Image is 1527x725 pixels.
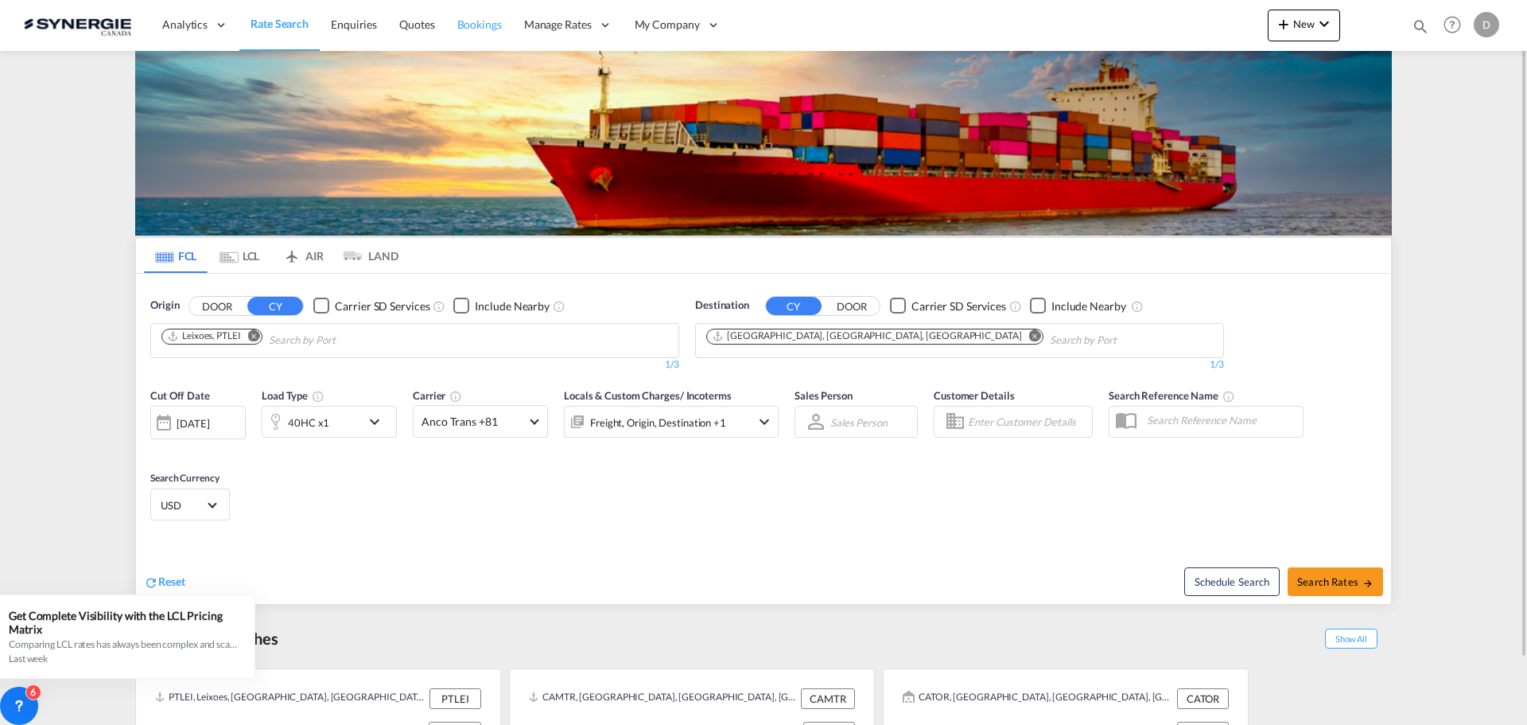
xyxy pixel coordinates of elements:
[475,298,550,314] div: Include Nearby
[144,238,398,273] md-pagination-wrapper: Use the left and right arrow keys to navigate between tabs
[399,18,434,31] span: Quotes
[238,329,262,345] button: Remove
[167,329,244,343] div: Press delete to remove this chip.
[712,329,1025,343] div: Press delete to remove this chip.
[755,412,774,431] md-icon: icon-chevron-down
[429,688,481,709] div: PTLEI
[159,324,426,353] md-chips-wrap: Chips container. Use arrow keys to select chips.
[1474,12,1499,37] div: D
[1109,389,1235,402] span: Search Reference Name
[144,238,208,273] md-tab-item: FCL
[680,389,732,402] span: / Incoterms
[1139,408,1303,432] input: Search Reference Name
[453,298,550,314] md-checkbox: Checkbox No Ink
[766,297,822,315] button: CY
[331,18,377,31] span: Enquiries
[1019,329,1043,345] button: Remove
[1362,578,1374,589] md-icon: icon-arrow-right
[890,298,1006,314] md-checkbox: Checkbox No Ink
[1030,298,1126,314] md-checkbox: Checkbox No Ink
[150,406,246,439] div: [DATE]
[135,51,1392,236] img: LCL+%26+FCL+BACKGROUND.png
[269,328,420,353] input: Chips input.
[161,498,205,513] span: USD
[457,18,502,31] span: Bookings
[271,238,335,273] md-tab-item: AIR
[262,389,324,402] span: Load Type
[564,389,732,402] span: Locals & Custom Charges
[24,7,131,43] img: 1f56c880d42311ef80fc7dca854c8e59.png
[208,238,271,273] md-tab-item: LCL
[449,390,462,403] md-icon: The selected Trucker/Carrierwill be displayed in the rate results If the rates are from another f...
[262,406,397,438] div: 40HC x1icon-chevron-down
[1412,18,1429,35] md-icon: icon-magnify
[158,575,185,588] span: Reset
[529,688,797,709] div: CAMTR, Montreal, QC, Canada, North America, Americas
[564,406,779,438] div: Freight Origin Destination Factory Stuffingicon-chevron-down
[1274,14,1293,33] md-icon: icon-plus 400-fg
[144,575,158,590] md-icon: icon-refresh
[251,17,309,30] span: Rate Search
[712,329,1022,343] div: Halifax, NS, CAHAL
[590,411,726,434] div: Freight Origin Destination Factory Stuffing
[553,300,565,313] md-icon: Unchecked: Ignores neighbouring ports when fetching rates.Checked : Includes neighbouring ports w...
[365,412,392,431] md-icon: icon-chevron-down
[1177,688,1229,709] div: CATOR
[1222,390,1235,403] md-icon: Your search will be saved by the below given name
[1268,10,1340,41] button: icon-plus 400-fgNewicon-chevron-down
[795,389,853,402] span: Sales Person
[1439,11,1474,40] div: Help
[150,389,210,402] span: Cut Off Date
[829,411,889,434] md-select: Sales Person
[136,274,1391,604] div: OriginDOOR CY Checkbox No InkUnchecked: Search for CY (Container Yard) services for all selected ...
[288,411,329,434] div: 40HC x1
[801,688,855,709] div: CAMTR
[1009,300,1022,313] md-icon: Unchecked: Search for CY (Container Yard) services for all selected carriers.Checked : Search for...
[524,17,592,33] span: Manage Rates
[934,389,1014,402] span: Customer Details
[150,298,179,314] span: Origin
[282,247,301,259] md-icon: icon-airplane
[1439,11,1466,38] span: Help
[247,297,303,315] button: CY
[422,414,525,430] span: Anco Trans +81
[903,688,1173,709] div: CATOR, Toronto, ON, Canada, North America, Americas
[1274,18,1334,30] span: New
[1051,298,1126,314] div: Include Nearby
[1325,629,1377,649] span: Show All
[313,298,429,314] md-checkbox: Checkbox No Ink
[150,472,220,484] span: Search Currency
[312,390,324,403] md-icon: icon-information-outline
[155,688,425,709] div: PTLEI, Leixoes, Portugal, Southern Europe, Europe
[177,416,209,431] div: [DATE]
[1050,328,1201,353] input: Chips input.
[968,410,1087,434] input: Enter Customer Details
[1315,14,1334,33] md-icon: icon-chevron-down
[335,298,429,314] div: Carrier SD Services
[162,17,208,33] span: Analytics
[704,324,1207,353] md-chips-wrap: Chips container. Use arrow keys to select chips.
[189,297,245,315] button: DOOR
[1297,575,1374,588] span: Search Rates
[1412,18,1429,41] div: icon-magnify
[824,297,880,315] button: DOOR
[413,389,462,402] span: Carrier
[159,493,221,516] md-select: Select Currency: $ USDUnited States Dollar
[433,300,445,313] md-icon: Unchecked: Search for CY (Container Yard) services for all selected carriers.Checked : Search for...
[635,17,700,33] span: My Company
[144,574,185,591] div: icon-refreshReset
[695,358,1224,372] div: 1/3
[150,358,679,372] div: 1/3
[695,298,749,314] span: Destination
[1184,567,1280,596] button: Note: By default Schedule search will only considerorigin ports, destination ports and cut off da...
[167,329,241,343] div: Leixoes, PTLEI
[1288,567,1383,596] button: Search Ratesicon-arrow-right
[335,238,398,273] md-tab-item: LAND
[150,438,162,459] md-datepicker: Select
[911,298,1006,314] div: Carrier SD Services
[1131,300,1144,313] md-icon: Unchecked: Ignores neighbouring ports when fetching rates.Checked : Includes neighbouring ports w...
